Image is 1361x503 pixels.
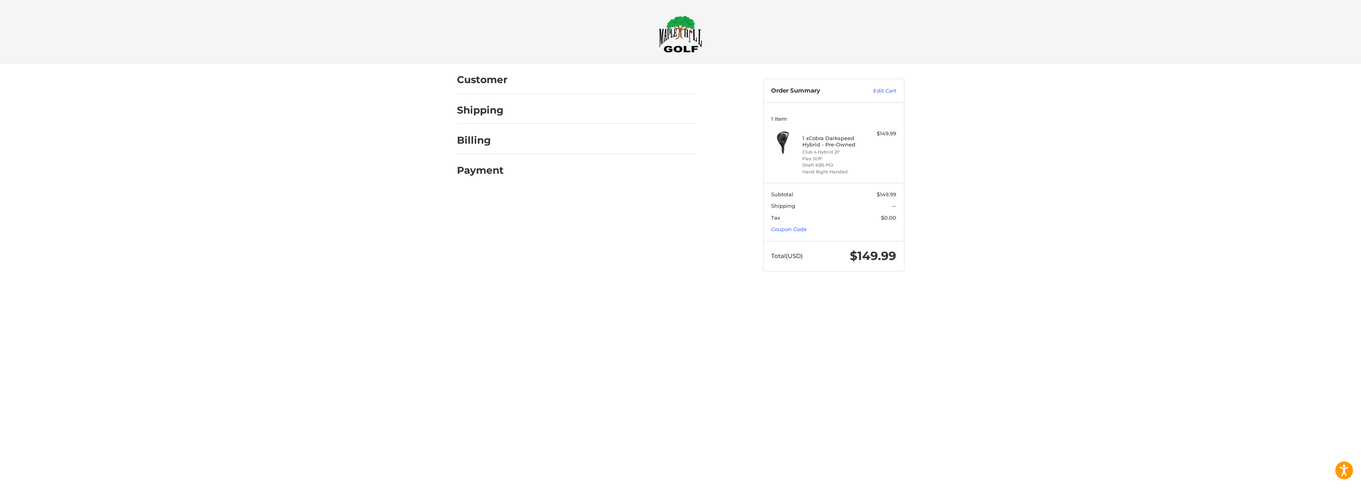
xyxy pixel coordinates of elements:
span: Shipping [771,203,795,209]
h2: Billing [457,134,503,146]
img: Maple Hill Golf [659,15,702,53]
span: $149.99 [877,191,896,197]
span: $0.00 [881,214,896,221]
h4: 1 x Cobra Darkspeed Hybrid - Pre-Owned [802,135,863,148]
h3: Order Summary [771,87,856,95]
h2: Shipping [457,104,504,116]
a: Coupon Code [771,226,807,232]
span: $149.99 [850,249,896,263]
a: Edit Cart [856,87,896,95]
h2: Payment [457,164,504,177]
li: Flex Stiff [802,156,863,162]
li: Hand Right-Handed [802,169,863,175]
h3: 1 Item [771,116,896,122]
span: Tax [771,214,780,221]
span: Subtotal [771,191,793,197]
li: Club 4 Hybrid 21° [802,149,863,156]
h2: Customer [457,74,508,86]
li: Shaft KBS PGI [802,162,863,169]
div: $149.99 [865,130,896,138]
span: Total (USD) [771,252,803,260]
span: -- [892,203,896,209]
